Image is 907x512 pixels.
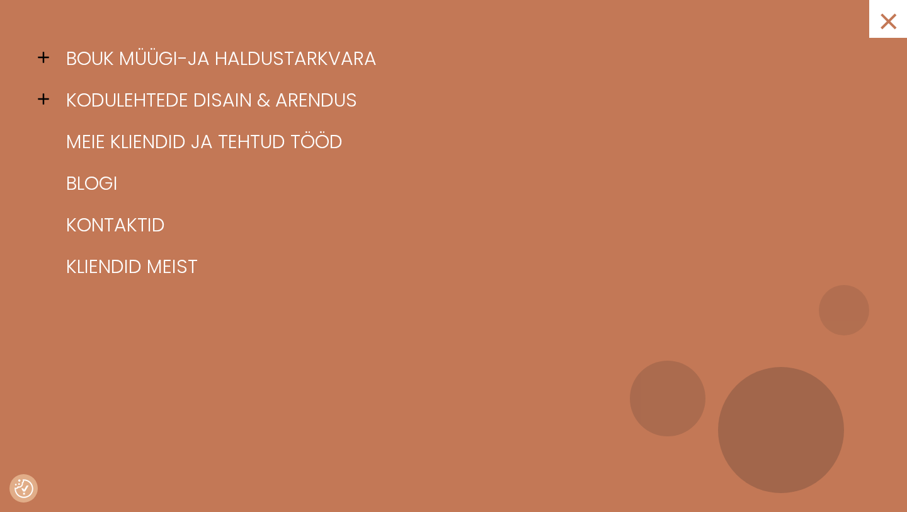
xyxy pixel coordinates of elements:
[57,79,869,121] a: Kodulehtede disain & arendus
[57,246,869,288] a: Kliendid meist
[14,479,33,498] img: Revisit consent button
[57,121,869,163] a: Meie kliendid ja tehtud tööd
[57,163,869,204] a: Blogi
[57,204,869,246] a: Kontaktid
[57,38,869,79] a: BOUK müügi-ja haldustarkvara
[14,479,33,498] button: Nõusolekueelistused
